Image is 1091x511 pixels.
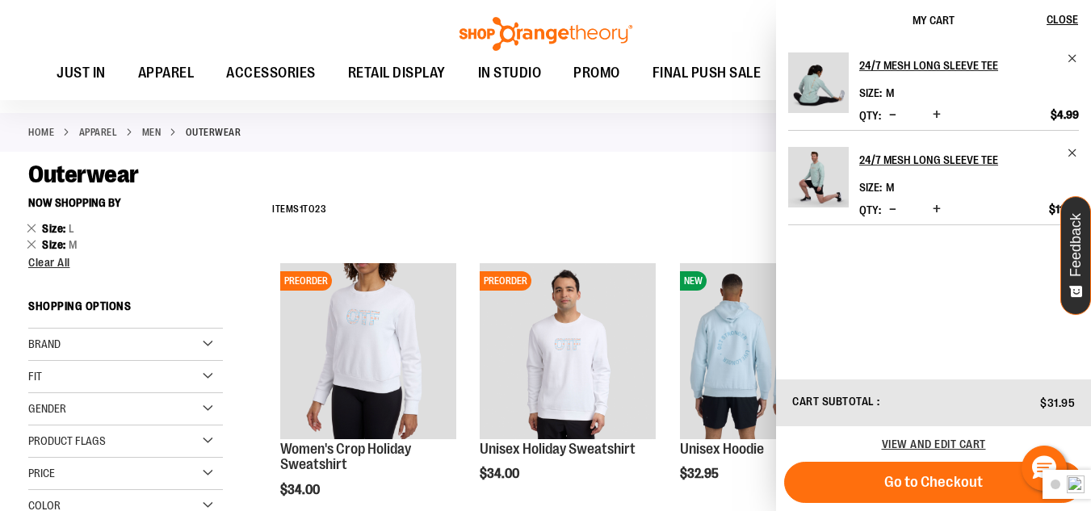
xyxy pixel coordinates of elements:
[792,395,875,408] span: Cart Subtotal
[79,125,118,140] a: APPAREL
[28,292,223,329] strong: Shopping Options
[1067,52,1079,65] a: Remove item
[573,55,620,91] span: PROMO
[1060,196,1091,315] button: Feedback - Show survey
[680,271,707,291] span: NEW
[142,125,162,140] a: MEN
[280,263,455,441] a: Women's Crop Holiday SweatshirtPREORDER
[480,263,655,438] img: Unisex Holiday Sweatshirt
[226,55,316,91] span: ACCESSORIES
[886,86,894,99] span: M
[1067,147,1079,159] a: Remove item
[636,55,778,92] a: FINAL PUSH SALE
[653,55,762,91] span: FINAL PUSH SALE
[1047,13,1078,26] span: Close
[57,55,106,91] span: JUST IN
[859,147,1057,173] h2: 24/7 Mesh Long Sleeve Tee
[69,222,75,235] span: L
[28,402,66,415] span: Gender
[300,203,304,215] span: 1
[885,202,900,218] button: Decrease product quantity
[28,256,70,269] span: Clear All
[913,14,955,27] span: My Cart
[138,55,195,91] span: APPAREL
[859,109,881,122] label: Qty
[462,55,558,92] a: IN STUDIO
[28,337,61,350] span: Brand
[28,125,54,140] a: Home
[280,271,332,291] span: PREORDER
[680,441,764,457] a: Unisex Hoodie
[859,52,1057,78] h2: 24/7 Mesh Long Sleeve Tee
[1040,396,1075,409] span: $31.95
[280,263,455,438] img: Women's Crop Holiday Sweatshirt
[884,473,983,491] span: Go to Checkout
[885,107,900,124] button: Decrease product quantity
[28,161,139,188] span: Outerwear
[480,271,531,291] span: PREORDER
[122,55,211,91] a: APPAREL
[280,441,411,473] a: Women's Crop Holiday Sweatshirt
[929,202,945,218] button: Increase product quantity
[882,438,986,450] a: View and edit cart
[859,147,1079,173] a: 24/7 Mesh Long Sleeve Tee
[272,197,326,222] h2: Items to
[788,147,849,218] a: 24/7 Mesh Long Sleeve Tee
[784,462,1083,503] button: Go to Checkout
[348,55,446,91] span: RETAIL DISPLAY
[1068,213,1084,277] span: Feedback
[788,52,849,124] a: 24/7 Mesh Long Sleeve Tee
[210,55,332,92] a: ACCESSORIES
[280,483,322,497] span: $34.00
[40,55,122,92] a: JUST IN
[457,17,635,51] img: Shop Orangetheory
[859,203,881,216] label: Qty
[42,238,69,251] span: Size
[929,107,945,124] button: Increase product quantity
[1049,202,1079,216] span: $11.99
[788,52,1079,130] li: Product
[788,52,849,113] img: 24/7 Mesh Long Sleeve Tee
[480,263,655,441] a: Unisex Holiday SweatshirtPREORDER
[69,238,78,251] span: M
[859,86,882,99] dt: Size
[315,203,326,215] span: 23
[859,181,882,194] dt: Size
[859,52,1079,78] a: 24/7 Mesh Long Sleeve Tee
[28,370,42,383] span: Fit
[186,125,241,140] strong: Outerwear
[480,441,636,457] a: Unisex Holiday Sweatshirt
[28,257,223,268] a: Clear All
[1022,446,1067,491] button: Hello, have a question? Let’s chat.
[1051,107,1079,122] span: $4.99
[680,263,855,441] a: Image of Unisex HoodieNEW
[478,55,542,91] span: IN STUDIO
[28,467,55,480] span: Price
[28,434,106,447] span: Product Flags
[788,130,1079,225] li: Product
[680,263,855,438] img: Image of Unisex Hoodie
[788,147,849,207] img: 24/7 Mesh Long Sleeve Tee
[42,222,69,235] span: Size
[332,55,462,92] a: RETAIL DISPLAY
[28,189,129,216] button: Now Shopping by
[480,467,522,481] span: $34.00
[886,181,894,194] span: M
[680,467,721,481] span: $32.95
[557,55,636,92] a: PROMO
